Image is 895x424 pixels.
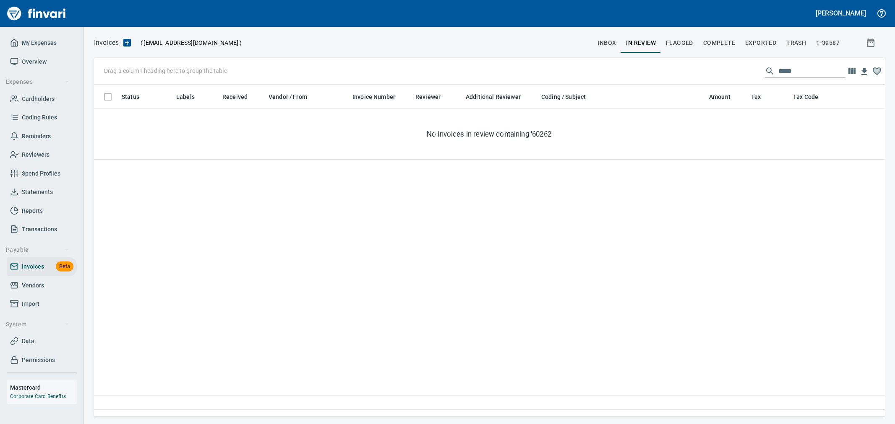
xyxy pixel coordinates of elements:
span: Flagged [666,38,693,48]
span: Overview [22,57,47,67]
big: No invoices in review containing '60262' [427,129,553,139]
span: Invoice Number [352,92,406,102]
span: Vendors [22,280,44,291]
a: Overview [7,52,77,71]
span: Data [22,336,34,346]
span: Statements [22,187,53,197]
nav: breadcrumb [94,38,119,48]
a: Transactions [7,220,77,239]
a: Import [7,295,77,313]
button: [PERSON_NAME] [814,7,868,20]
span: My Expenses [22,38,57,48]
button: Choose columns to display [845,65,858,78]
span: Coding / Subject [541,92,597,102]
p: Drag a column heading here to group the table [104,67,227,75]
span: inbox [598,38,616,48]
button: Expenses [3,74,73,90]
h5: [PERSON_NAME] [816,9,866,18]
span: Invoices [22,261,44,272]
span: Received [222,92,248,102]
a: Corporate Card Benefits [10,393,66,399]
span: Invoice Number [352,92,395,102]
button: Column choices favorited. Click to reset to default [871,65,883,78]
span: 1-39587 [816,38,840,48]
p: Invoices [94,38,119,48]
p: ( ) [136,39,242,47]
span: Complete [703,38,735,48]
span: [EMAIL_ADDRESS][DOMAIN_NAME] [143,39,239,47]
span: Reports [22,206,43,216]
span: Labels [176,92,195,102]
span: Transactions [22,224,57,235]
span: Tax [751,92,772,102]
span: Status [122,92,139,102]
img: Finvari [5,3,68,23]
span: Reminders [22,131,51,142]
span: Exported [745,38,776,48]
a: Reports [7,202,77,220]
a: My Expenses [7,34,77,52]
span: Payable [6,245,69,255]
span: System [6,319,69,330]
button: System [3,317,73,332]
span: Import [22,299,39,309]
span: Tax Code [793,92,818,102]
span: Additional Reviewer [466,92,521,102]
a: Statements [7,183,77,202]
span: Labels [176,92,206,102]
span: Vendor / From [269,92,318,102]
span: Permissions [22,355,55,365]
span: Tax Code [793,92,829,102]
span: Spend Profiles [22,168,60,179]
a: Reminders [7,127,77,146]
span: Status [122,92,150,102]
a: Spend Profiles [7,164,77,183]
a: Coding Rules [7,108,77,127]
span: Vendor / From [269,92,307,102]
span: Coding / Subject [541,92,586,102]
a: Data [7,332,77,351]
span: Expenses [6,77,69,87]
button: Payable [3,242,73,258]
span: Tax [751,92,761,102]
span: Coding Rules [22,112,57,123]
span: In Review [626,38,656,48]
span: Received [222,92,258,102]
span: Amount [709,92,741,102]
a: Vendors [7,276,77,295]
a: InvoicesBeta [7,257,77,276]
button: Download Table [858,65,871,78]
span: Cardholders [22,94,55,104]
a: Reviewers [7,145,77,164]
button: Show invoices within a particular date range [858,35,885,50]
span: Reviewer [415,92,441,102]
span: Additional Reviewer [466,92,532,102]
a: Permissions [7,351,77,370]
span: Reviewer [415,92,451,102]
span: Amount [709,92,731,102]
span: trash [786,38,806,48]
h6: Mastercard [10,383,77,392]
span: Beta [56,262,73,271]
span: Reviewers [22,150,50,160]
a: Cardholders [7,90,77,109]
